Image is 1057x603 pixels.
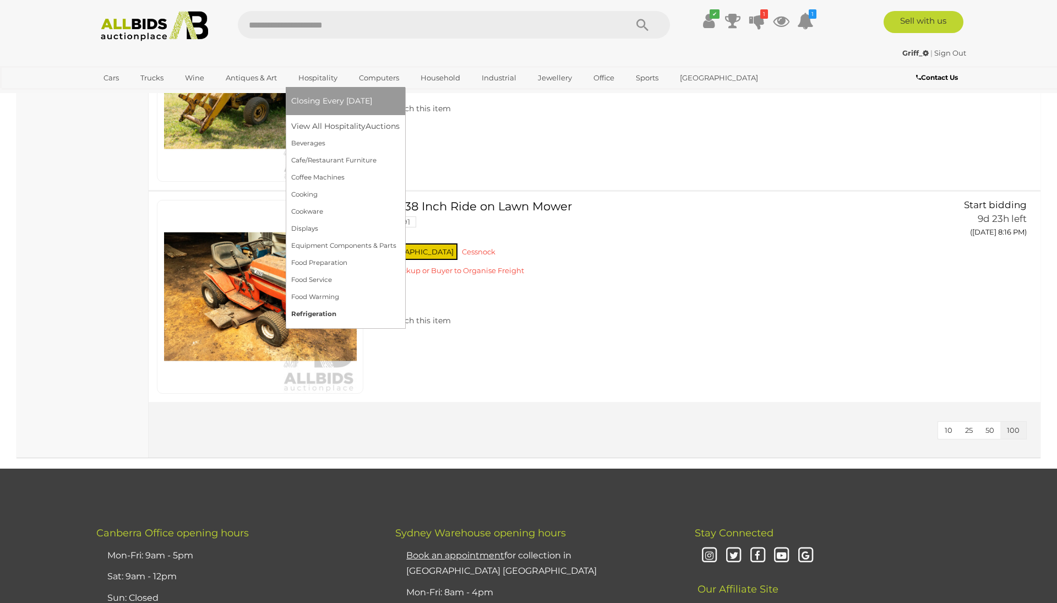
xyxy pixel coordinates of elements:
[629,69,666,87] a: Sports
[1000,422,1026,439] button: 100
[965,426,973,434] span: 25
[916,73,958,82] b: Contact Us
[938,422,959,439] button: 10
[96,527,249,539] span: Canberra Office opening hours
[695,567,778,595] span: Our Affiliate Site
[164,200,357,393] img: 54196-91a.jpg
[372,99,454,116] a: Watch this item
[964,199,1027,210] span: Start bidding
[406,550,504,561] u: Book an appointment
[413,69,467,87] a: Household
[796,546,815,566] i: Google
[930,48,933,57] span: |
[884,11,963,33] a: Sell with us
[291,69,345,87] a: Hospitality
[985,426,994,434] span: 50
[902,48,929,57] strong: Griff_
[748,546,767,566] i: Facebook
[475,69,524,87] a: Industrial
[133,69,171,87] a: Trucks
[386,104,451,113] span: Watch this item
[797,11,814,31] a: 1
[710,9,720,19] i: ✔
[809,9,816,19] i: 1
[372,311,454,328] a: Watch this item
[1007,426,1020,434] span: 100
[352,69,406,87] a: Computers
[772,546,792,566] i: Youtube
[95,11,214,41] img: Allbids.com.au
[219,69,284,87] a: Antiques & Art
[386,316,451,325] span: Watch this item
[96,69,126,87] a: Cars
[531,69,579,87] a: Jewellery
[760,9,768,19] i: 1
[902,48,930,57] a: Griff_
[700,11,717,31] a: ✔
[178,69,211,87] a: Wine
[395,527,566,539] span: Sydney Warehouse opening hours
[958,422,979,439] button: 25
[615,11,670,39] button: Search
[934,48,966,57] a: Sign Out
[105,545,368,567] li: Mon-Fri: 9am - 5pm
[900,200,1029,243] a: Start bidding 9d 23h left ([DATE] 8:16 PM)
[700,546,720,566] i: Instagram
[406,550,597,577] a: Book an appointmentfor collection in [GEOGRAPHIC_DATA] [GEOGRAPHIC_DATA]
[695,527,773,539] span: Stay Connected
[724,546,743,566] i: Twitter
[979,422,1001,439] button: 50
[945,426,952,434] span: 10
[586,69,622,87] a: Office
[673,69,765,87] a: [GEOGRAPHIC_DATA]
[105,566,368,588] li: Sat: 9am - 12pm
[380,200,884,284] a: Victa 38 Inch Ride on Lawn Mower 54196-91 [GEOGRAPHIC_DATA] Cessnock Local Pickup or Buyer to Org...
[749,11,765,31] a: 1
[916,72,961,84] a: Contact Us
